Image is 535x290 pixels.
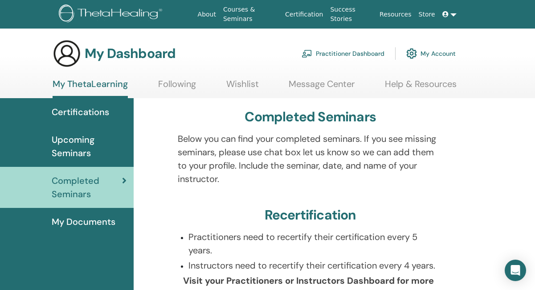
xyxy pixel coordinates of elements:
a: My Account [406,44,456,63]
img: generic-user-icon.jpg [53,39,81,68]
span: Completed Seminars [52,174,122,201]
p: Instructors need to recertify their certification every 4 years. [188,259,443,272]
img: chalkboard-teacher.svg [302,50,312,58]
a: Courses & Seminars [220,1,282,27]
img: logo.png [59,4,165,25]
p: Below you can find your completed seminars. If you see missing seminars, please use chat box let ... [178,132,443,186]
a: Wishlist [226,79,259,96]
a: Store [415,6,439,23]
h3: Recertification [265,207,356,223]
a: Practitioner Dashboard [302,44,384,63]
a: Help & Resources [385,79,457,96]
img: cog.svg [406,46,417,61]
span: Certifications [52,105,109,119]
span: My Documents [52,215,115,228]
a: Certification [282,6,327,23]
a: Resources [376,6,415,23]
h3: My Dashboard [85,46,176,62]
span: Upcoming Seminars [52,133,127,160]
a: Following [158,79,196,96]
p: Practitioners need to recertify their certification every 5 years. [188,230,443,257]
a: My ThetaLearning [53,79,128,98]
a: Message Center [289,79,355,96]
a: Success Stories [327,1,376,27]
h3: Completed Seminars [245,109,376,125]
a: About [194,6,220,23]
div: Open Intercom Messenger [505,260,526,281]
